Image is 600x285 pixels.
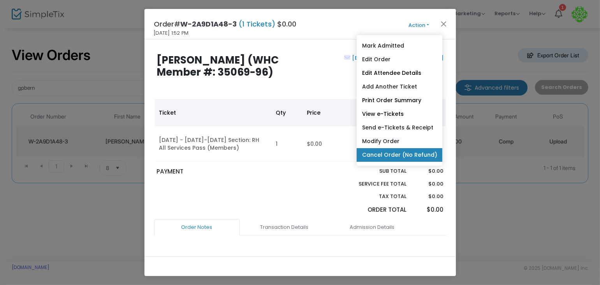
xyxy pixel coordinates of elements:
[303,126,377,162] td: $0.00
[155,99,446,162] div: Data table
[356,121,442,135] a: Send e-Tickets & Receipt
[356,80,442,94] a: Add Another Ticket
[414,205,443,214] p: $0.00
[237,19,278,29] span: (1 Tickets)
[356,39,442,53] a: Mark Admitted
[329,219,415,235] a: Admission Details
[438,19,449,29] button: Close
[356,135,442,148] a: Modify Order
[414,167,443,175] p: $0.00
[414,180,443,188] p: $0.00
[356,53,442,66] a: Edit Order
[356,107,442,121] a: View e-Tickets
[303,99,377,126] th: Price
[271,99,303,126] th: Qty
[396,21,442,30] button: Action
[157,53,279,79] b: [PERSON_NAME] (WHC Member #: 35069-96)
[341,167,407,175] p: Sub total
[157,167,296,176] p: PAYMENT
[155,99,271,126] th: Ticket
[414,193,443,200] p: $0.00
[154,219,240,235] a: Order Notes
[154,19,297,29] h4: Order# $0.00
[341,205,407,214] p: Order Total
[271,126,303,162] td: 1
[155,126,271,162] td: [DATE] - [DATE]-[DATE] Section: RH All Services Pass (Members)
[341,193,407,200] p: Tax Total
[181,19,237,29] span: W-2A9D1A48-3
[242,219,327,235] a: Transaction Details
[350,54,443,62] a: [EMAIL_ADDRESS][DOMAIN_NAME]
[356,94,442,107] a: Print Order Summary
[341,180,407,188] p: Service Fee Total
[356,148,442,162] a: Cancel Order (No Refund)
[154,29,189,37] span: [DATE] 1:52 PM
[356,66,442,80] a: Edit Attendee Details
